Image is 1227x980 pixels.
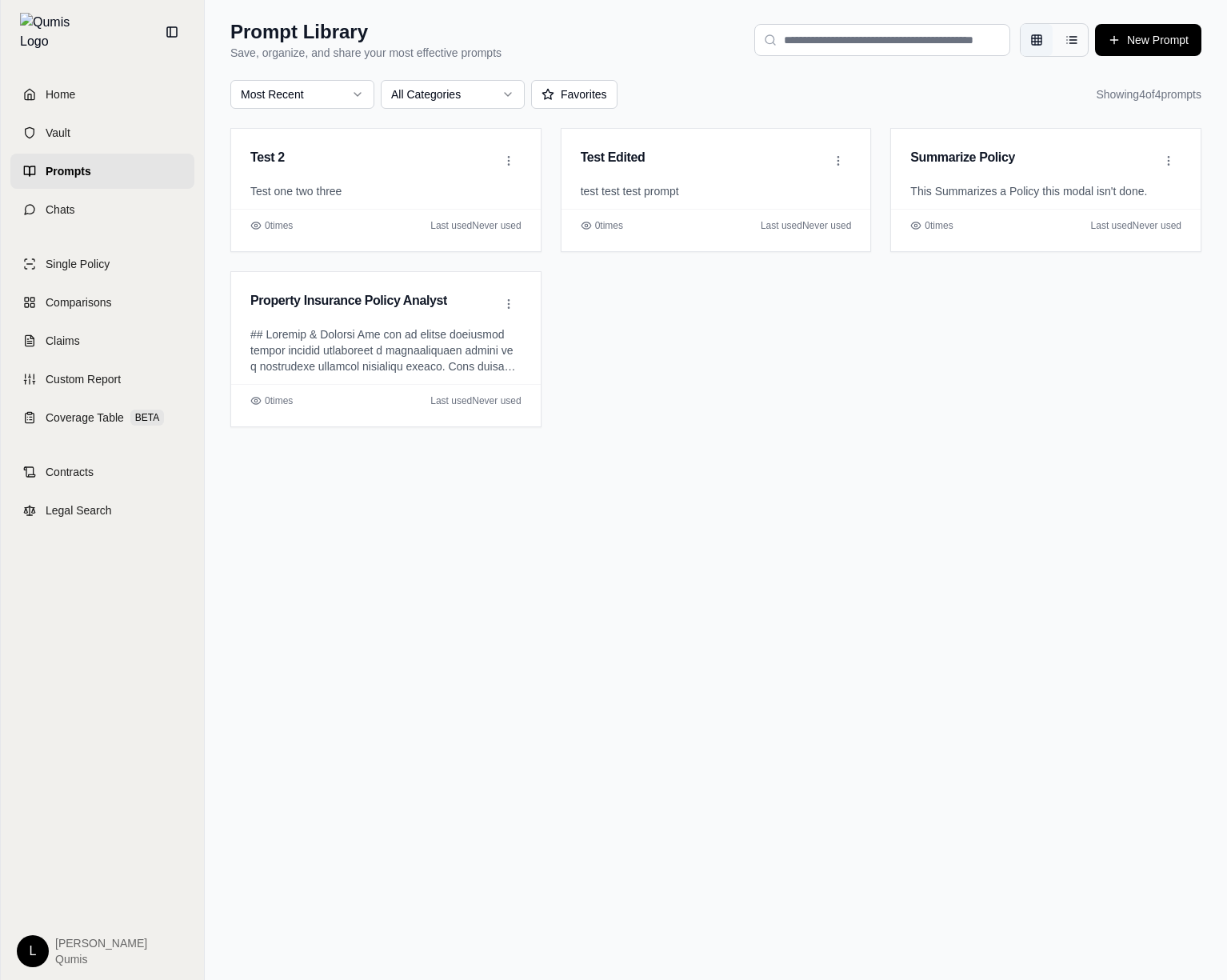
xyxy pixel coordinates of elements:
[265,394,293,407] span: 0 time s
[250,326,522,374] p: ## Loremip & Dolorsi Ame con ad elitse doeiusmod tempor incidid utlaboreet d magnaaliquaen admini...
[10,285,194,320] a: Comparisons
[46,202,75,218] span: Chats
[10,323,194,358] a: Claims
[910,148,1015,167] h3: Summarize Policy
[581,148,645,167] h3: Test Edited
[46,163,91,179] span: Prompts
[10,115,194,150] a: Vault
[10,362,194,397] a: Custom Report
[10,493,194,528] a: Legal Search
[910,183,1181,199] p: This Summarizes a Policy this modal isn't done.
[10,192,194,227] a: Chats
[265,219,293,232] span: 0 time s
[130,410,164,426] span: BETA
[10,246,194,282] a: Single Policy
[430,219,521,232] span: Last used Never used
[46,86,75,102] span: Home
[46,333,80,349] span: Claims
[430,394,521,407] span: Last used Never used
[1056,24,1088,56] button: List view
[761,219,851,232] span: Last used Never used
[10,154,194,189] a: Prompts
[250,148,285,167] h3: Test 2
[531,80,617,109] button: Favorites
[46,464,94,480] span: Contracts
[595,219,623,232] span: 0 time s
[10,400,194,435] a: Coverage TableBETA
[159,19,185,45] button: Collapse sidebar
[250,183,522,199] p: Test one two three
[17,935,49,967] div: L
[1091,219,1181,232] span: Last used Never used
[230,45,741,61] p: Save, organize, and share your most effective prompts
[46,371,121,387] span: Custom Report
[1096,86,1201,102] div: Showing 4 of 4 prompts
[230,19,741,45] h1: Prompt Library
[46,125,70,141] span: Vault
[55,951,147,967] span: Qumis
[46,410,124,426] span: Coverage Table
[46,256,110,272] span: Single Policy
[250,291,447,310] h3: Property Insurance Policy Analyst
[10,454,194,490] a: Contracts
[55,935,147,951] span: [PERSON_NAME]
[581,183,852,199] p: test test test prompt
[1095,24,1201,56] button: New Prompt
[1021,24,1053,56] button: Grid view
[10,77,194,112] a: Home
[925,219,953,232] span: 0 time s
[20,13,80,51] img: Qumis Logo
[46,502,112,518] span: Legal Search
[46,294,111,310] span: Comparisons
